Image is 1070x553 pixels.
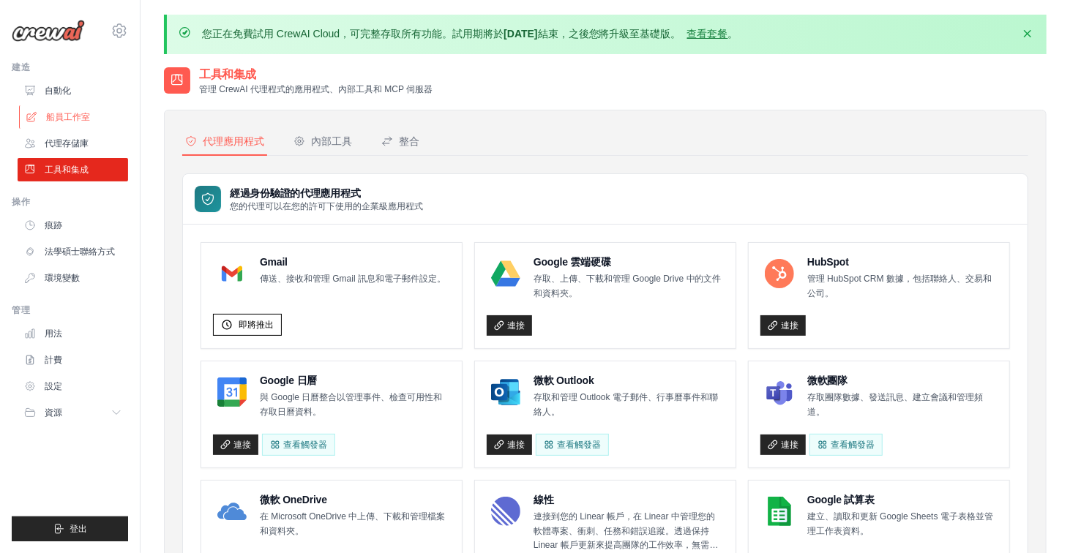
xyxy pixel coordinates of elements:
font: 查看觸發器 [831,440,875,450]
a: 查看套餐 [687,28,728,39]
img: Microsoft Teams 標誌 [765,377,794,407]
font: 整合 [399,135,419,147]
font: 結束，之後您將升級至基礎版。 [538,28,681,39]
a: 設定 [18,375,128,398]
font: [DATE] [504,28,537,39]
a: 痕跡 [18,214,128,237]
button: 代理應用程式 [182,128,267,156]
button: 查看觸發器 [262,434,335,456]
a: 計費 [18,348,128,372]
font: 法學碩士聯絡方式 [45,247,115,257]
img: 線性標誌 [491,497,520,526]
font: 管理 CrewAI 代理程式的應用程式、內部工具和 MCP 伺服器 [199,84,433,94]
font: Gmail [260,256,288,268]
font: 操作 [12,197,30,207]
font: 查看觸發器 [283,440,327,450]
font: Google 日曆 [260,375,317,386]
font: 建造 [12,62,30,72]
font: 設定 [45,381,62,391]
font: 工具和集成 [199,68,256,80]
font: 您正在免費試用 CrewAI Cloud，可完整存取所有功能。試用期將於 [202,28,504,39]
font: 連接 [781,440,798,450]
img: Google Drive 標誌 [491,259,520,288]
a: 用法 [18,322,128,345]
font: HubSpot [807,256,849,268]
font: Google 雲端硬碟 [534,256,611,268]
font: 存取和管理 Outlook 電子郵件、行事曆事件和聯絡人。 [534,392,718,417]
font: 船員工作室 [46,112,90,122]
font: 登出 [70,524,88,534]
font: 自動化 [45,86,71,96]
font: 傳送、接收和管理 Gmail 訊息和電子郵件設定。 [260,274,446,284]
font: 代理存儲庫 [45,138,89,148]
a: 自動化 [18,79,128,102]
font: 內部工具 [311,135,352,147]
img: HubSpot 標誌 [765,259,794,288]
button: 整合 [378,128,422,156]
font: 建立、讀取和更新 Google Sheets 電子表格並管理工作表資料。 [807,511,993,536]
a: 船員工作室 [19,105,130,129]
font: 與 Google 日曆整合以管理事件、檢查可用性和存取日曆資料。 [260,392,442,417]
font: 微軟 Outlook [534,375,594,386]
font: 存取團隊數據、發送訊息、建立會議和管理頻道。 [807,392,983,417]
font: 管理 HubSpot CRM 數據，包括聯絡人、交易和公司。 [807,274,992,298]
: 查看觸發器 [536,434,609,456]
img: Microsoft OneDrive 標誌 [217,497,247,526]
font: 即將推出 [239,320,274,330]
font: 環境變數 [45,273,80,283]
button: 資源 [18,401,128,424]
font: 微軟團隊 [807,375,848,386]
img: Gmail 標誌 [217,259,247,288]
font: 存取、上傳、下載和管理 Google Drive 中的文件和資料夾。 [534,274,722,298]
font: 連接 [507,320,525,331]
a: 代理存儲庫 [18,132,128,155]
button: 登出 [12,516,128,541]
font: 管理 [12,305,30,315]
font: 在 Microsoft OneDrive 中上傳、下載和管理檔案和資料夾。 [260,511,445,536]
font: 痕跡 [45,220,62,230]
font: Google 試算表 [807,494,875,505]
img: Google 日曆標誌 [217,377,247,407]
a: 工具和集成 [18,158,128,181]
font: 線性 [534,494,554,505]
font: 資源 [45,407,62,418]
font: 代理應用程式 [203,135,264,147]
font: 連接 [507,440,525,450]
a: 法學碩士聯絡方式 [18,240,128,263]
img: Microsoft Outlook 標誌 [491,377,520,407]
font: 經過身份驗證的代理應用程式 [230,187,360,199]
font: 工具和集成 [45,165,89,175]
font: 微軟 OneDrive [260,494,327,505]
font: 您的代理可以在您的許可下使用的企業級應用程式 [230,201,423,211]
font: 連接 [781,320,798,331]
a: 環境變數 [18,266,128,290]
button: 內部工具 [291,128,355,156]
font: 查看觸發器 [557,440,601,450]
font: 用法 [45,328,62,339]
font: 計費 [45,355,62,365]
img: Google 試算表標誌 [765,497,794,526]
: 查看觸發器 [809,434,883,456]
img: 標識 [12,20,85,42]
font: 連接 [233,440,251,450]
font: 。 [728,28,738,39]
